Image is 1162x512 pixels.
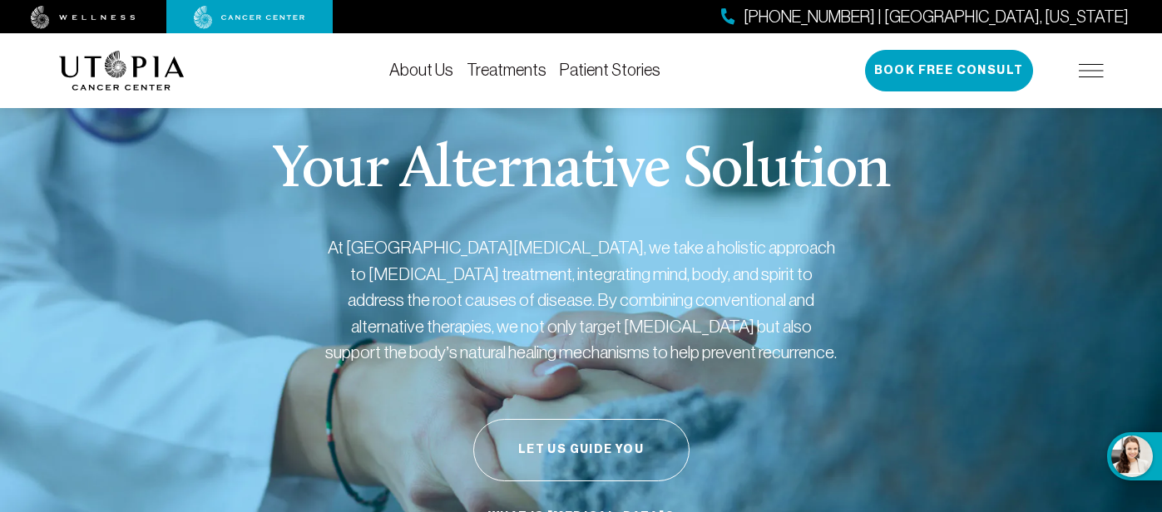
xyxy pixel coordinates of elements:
p: Your Alternative Solution [272,141,890,201]
img: logo [59,51,185,91]
a: [PHONE_NUMBER] | [GEOGRAPHIC_DATA], [US_STATE] [721,5,1129,29]
a: Treatments [467,61,546,79]
a: About Us [389,61,453,79]
button: Book Free Consult [865,50,1033,91]
img: cancer center [194,6,305,29]
button: Let Us Guide You [473,419,690,481]
img: wellness [31,6,136,29]
a: Patient Stories [560,61,660,79]
img: icon-hamburger [1079,64,1104,77]
p: At [GEOGRAPHIC_DATA][MEDICAL_DATA], we take a holistic approach to [MEDICAL_DATA] treatment, inte... [324,234,839,366]
span: [PHONE_NUMBER] | [GEOGRAPHIC_DATA], [US_STATE] [744,5,1129,29]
